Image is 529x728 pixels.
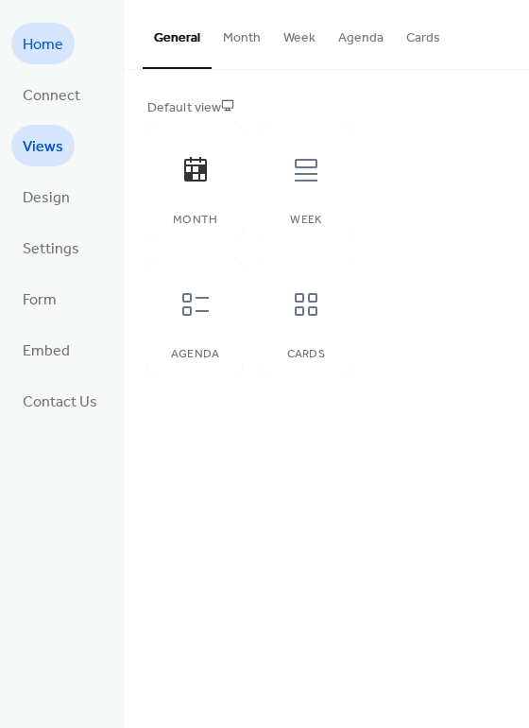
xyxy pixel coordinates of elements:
[166,348,224,361] div: Agenda
[23,183,70,214] span: Design
[11,329,81,371] a: Embed
[11,227,91,269] a: Settings
[11,23,75,64] a: Home
[11,74,92,115] a: Connect
[277,348,334,361] div: Cards
[166,214,224,227] div: Month
[23,286,57,316] span: Form
[147,98,502,118] div: Default view
[23,337,70,367] span: Embed
[23,234,79,265] span: Settings
[11,176,81,217] a: Design
[23,388,97,418] span: Contact Us
[11,278,68,320] a: Form
[11,125,75,166] a: Views
[277,214,334,227] div: Week
[23,132,63,163] span: Views
[23,81,80,112] span: Connect
[23,30,63,61] span: Home
[11,380,109,422] a: Contact Us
